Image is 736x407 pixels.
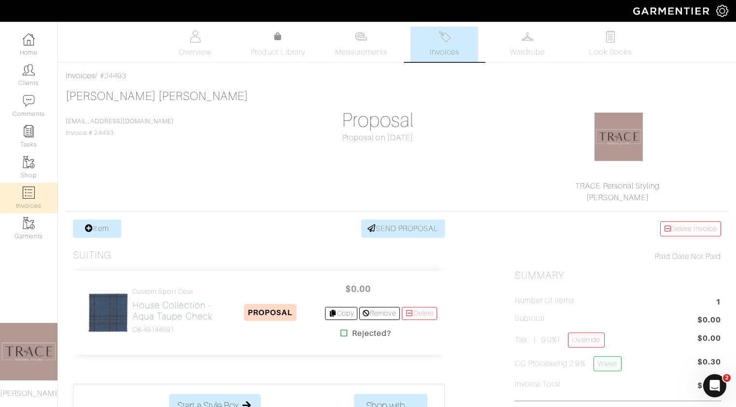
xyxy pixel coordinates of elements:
span: $0.30 [697,356,721,375]
a: Override [568,333,604,348]
a: [PERSON_NAME] [586,193,649,202]
img: 5dRJCgrWnUkfCDVqrXHAfFFr [88,292,128,333]
span: $0.00 [697,314,721,327]
img: 1583817110766.png.png [594,113,643,161]
a: Product Library [244,31,312,58]
img: clients-icon-6bae9207a08558b7cb47a8932f037763ab4055f8c8b6bfacd5dc20c3e0201464.png [23,64,35,76]
img: orders-27d20c2124de7fd6de4e0e44c1d41de31381a507db9b33961299e4e07d508b8c.svg [439,30,451,43]
img: measurements-466bbee1fd09ba9460f595b01e5d73f9e2bff037440d3c8f018324cb6cdf7a4a.svg [355,30,367,43]
span: $0.00 [329,278,387,299]
h3: Suiting [73,249,112,262]
a: Overview [161,27,229,62]
h5: Tax ( : 9.0%) [515,333,605,348]
h4: C8-49144691 [132,326,215,334]
span: Paid Date: [655,252,691,261]
a: Look Books [577,27,644,62]
a: Waive [594,356,622,371]
strong: Rejected? [352,328,391,339]
span: Measurements [335,46,388,58]
span: Product Library [251,46,305,58]
span: Wardrobe [510,46,545,58]
a: Delete [402,307,438,320]
iframe: Intercom live chat [703,374,726,397]
h1: Proposal [275,109,481,132]
a: [PERSON_NAME] [PERSON_NAME] [66,90,248,102]
h5: Subtotal [515,314,545,323]
h2: Summary [515,270,721,282]
a: Delete Invoice [660,221,721,236]
span: Look Books [589,46,632,58]
span: $0.00 [697,333,721,344]
a: Wardrobe [494,27,561,62]
a: Measurements [327,27,396,62]
img: garmentier-logo-header-white-b43fb05a5012e4ada735d5af1a66efaba907eab6374d6393d1fbf88cb4ef424d.png [628,2,716,19]
div: / #24493 [66,70,728,82]
span: 1 [716,296,721,309]
span: 2 [723,374,731,382]
span: Invoice # 24493 [66,118,174,136]
img: garments-icon-b7da505a4dc4fd61783c78ac3ca0ef83fa9d6f193b1c9dc38574b1d14d53ca28.png [23,156,35,168]
img: basicinfo-40fd8af6dae0f16599ec9e87c0ef1c0a1fdea2edbe929e3d69a839185d80c458.svg [189,30,201,43]
img: reminder-icon-8004d30b9f0a5d33ae49ab947aed9ed385cf756f9e5892f1edd6e32f2345188e.png [23,125,35,137]
span: Overview [179,46,211,58]
img: garments-icon-b7da505a4dc4fd61783c78ac3ca0ef83fa9d6f193b1c9dc38574b1d14d53ca28.png [23,217,35,229]
div: Not Paid [515,251,721,262]
a: Invoices [66,72,95,80]
a: Custom Sport Coat House Collection - Aqua Taupe Check C8-49144691 [132,288,215,334]
span: PROPOSAL [244,304,297,321]
a: SEND PROPOSAL [361,219,445,238]
a: Invoices [410,27,478,62]
img: wardrobe-487a4870c1b7c33e795ec22d11cfc2ed9d08956e64fb3008fe2437562e282088.svg [522,30,534,43]
img: orders-icon-0abe47150d42831381b5fb84f609e132dff9fe21cb692f30cb5eec754e2cba89.png [23,187,35,199]
span: Invoices [430,46,459,58]
h2: House Collection - Aqua Taupe Check [132,300,215,322]
a: Copy [325,307,357,320]
span: $0.00 [697,380,721,393]
h4: Custom Sport Coat [132,288,215,296]
img: todo-9ac3debb85659649dc8f770b8b6100bb5dab4b48dedcbae339e5042a72dfd3cc.svg [605,30,617,43]
a: TRACE Personal Styling [575,182,660,190]
a: Remove [359,307,399,320]
h5: CC Processing 2.9% [515,356,622,371]
img: comment-icon-a0a6a9ef722e966f86d9cbdc48e553b5cf19dbc54f86b18d962a5391bc8f6eb6.png [23,95,35,107]
a: Item [73,219,121,238]
img: dashboard-icon-dbcd8f5a0b271acd01030246c82b418ddd0df26cd7fceb0bd07c9910d44c42f6.png [23,33,35,45]
a: [EMAIL_ADDRESS][DOMAIN_NAME] [66,118,174,125]
img: gear-icon-white-bd11855cb880d31180b6d7d6211b90ccbf57a29d726f0c71d8c61bd08dd39cc2.png [716,5,728,17]
h5: Number of Items [515,296,575,305]
div: Proposal on [DATE] [275,132,481,144]
h5: Invoice Total [515,380,561,389]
